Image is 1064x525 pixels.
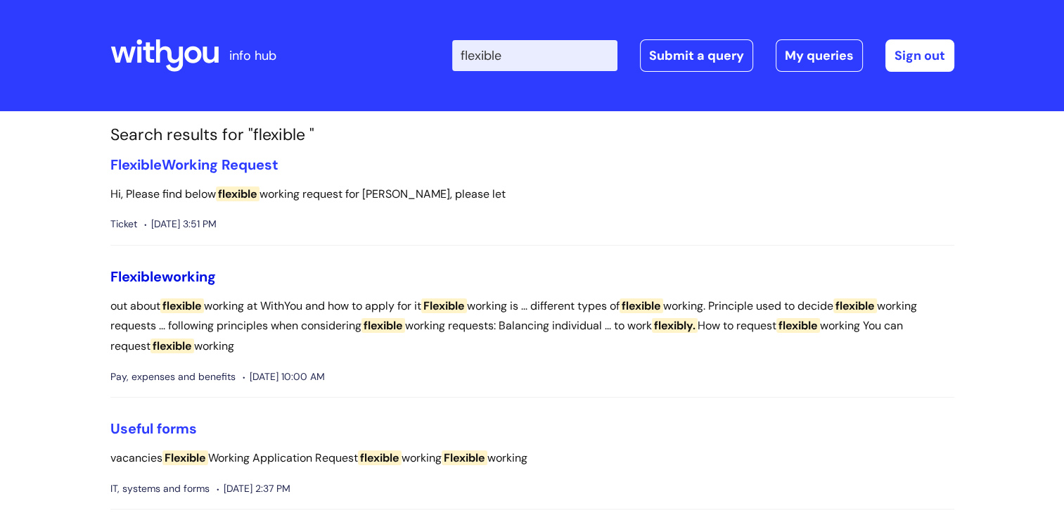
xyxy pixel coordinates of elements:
span: Flexible [110,267,162,286]
div: | - [452,39,954,72]
a: FlexibleWorking Request [110,156,278,174]
span: [DATE] 2:37 PM [217,480,290,498]
input: Search [452,40,617,71]
a: Sign out [885,39,954,72]
span: flexible [160,298,204,313]
span: Ticket [110,215,137,233]
span: Pay, expenses and benefits [110,368,236,386]
span: flexible [776,318,820,333]
h1: Search results for "flexible " [110,125,954,145]
a: My queries [776,39,863,72]
span: flexible [833,298,877,313]
span: flexibly. [652,318,698,333]
span: Flexible [110,156,162,174]
p: info hub [229,44,276,67]
span: flexible [620,298,663,313]
span: [DATE] 3:51 PM [144,215,217,233]
p: out about working at WithYou and how to apply for it working is ... different types of working. P... [110,296,954,357]
span: Flexible [162,450,208,465]
span: flexible [150,339,194,353]
p: vacancies Working Application Request working working [110,448,954,469]
a: Flexibleworking [110,267,216,286]
a: Useful forms [110,419,197,438]
span: flexible [216,186,259,201]
span: IT, systems and forms [110,480,210,498]
span: Flexible [421,298,467,313]
span: flexible [358,450,402,465]
a: Submit a query [640,39,753,72]
span: flexible [361,318,405,333]
p: Hi, Please find below working request for [PERSON_NAME], please let [110,184,954,205]
span: Flexible [442,450,487,465]
span: [DATE] 10:00 AM [243,368,325,386]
